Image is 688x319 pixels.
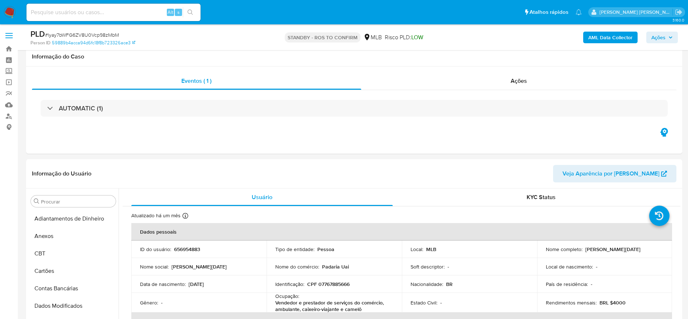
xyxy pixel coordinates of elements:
p: - [161,299,162,306]
p: Nome do comércio : [275,263,319,270]
a: Notificações [576,9,582,15]
a: Sair [675,8,683,16]
h3: AUTOMATIC (1) [59,104,103,112]
p: Nome completo : [546,246,582,253]
p: - [448,263,449,270]
p: Nome social : [140,263,169,270]
p: Ocupação : [275,293,299,299]
p: Padaria Uai [322,263,349,270]
span: Alt [168,9,173,16]
p: [PERSON_NAME][DATE] [585,246,640,253]
p: Vendedor e prestador de serviços do comércio, ambulante, caixeiro-viajante e camelô [275,299,390,312]
a: 59889b4acca94d6fc18f8b723326ace3 [52,40,135,46]
p: Estado Civil : [411,299,437,306]
p: Identificação : [275,281,304,287]
span: Veja Aparência por [PERSON_NAME] [563,165,659,182]
span: Atalhos rápidos [530,8,568,16]
th: Dados pessoais [131,223,672,241]
span: Eventos ( 1 ) [181,77,211,85]
button: AML Data Collector [583,32,638,43]
p: Atualizado há um mês [131,212,181,219]
p: - [596,263,597,270]
button: Contas Bancárias [28,280,119,297]
b: AML Data Collector [588,32,633,43]
button: Anexos [28,227,119,245]
p: MLB [426,246,436,253]
button: search-icon [183,7,198,17]
span: LOW [411,33,423,41]
button: Cartões [28,262,119,280]
input: Pesquise usuários ou casos... [26,8,201,17]
button: Procurar [34,198,40,204]
p: Nacionalidade : [411,281,443,287]
span: Risco PLD: [385,33,423,41]
div: MLB [363,33,382,41]
p: Local de nascimento : [546,263,593,270]
span: Ações [651,32,666,43]
p: Rendimentos mensais : [546,299,597,306]
p: Data de nascimento : [140,281,186,287]
p: Gênero : [140,299,158,306]
span: Ações [511,77,527,85]
p: Soft descriptor : [411,263,445,270]
p: [PERSON_NAME][DATE] [172,263,227,270]
p: Local : [411,246,423,253]
p: 656954883 [174,246,200,253]
span: KYC Status [527,193,556,201]
span: s [177,9,180,16]
p: Pessoa [317,246,334,253]
p: Tipo de entidade : [275,246,314,253]
h1: Informação do Caso [32,53,676,60]
p: STANDBY - ROS TO CONFIRM [285,32,361,43]
p: lucas.santiago@mercadolivre.com [600,9,673,16]
h1: Informação do Usuário [32,170,91,177]
p: - [591,281,592,287]
div: AUTOMATIC (1) [41,100,668,117]
button: Veja Aparência por [PERSON_NAME] [553,165,676,182]
p: - [440,299,442,306]
p: País de residência : [546,281,588,287]
button: Dados Modificados [28,297,119,315]
p: CPF 07767885666 [307,281,350,287]
span: Usuário [252,193,272,201]
p: ID do usuário : [140,246,171,253]
span: # lyay7bWFG6ZV8U0Vcp98zMbM [45,31,119,39]
button: Adiantamentos de Dinheiro [28,210,119,227]
button: Ações [646,32,678,43]
p: [DATE] [189,281,204,287]
b: Person ID [30,40,50,46]
input: Procurar [41,198,113,205]
p: BRL $4000 [600,299,626,306]
p: BR [446,281,453,287]
b: PLD [30,28,45,40]
button: CBT [28,245,119,262]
